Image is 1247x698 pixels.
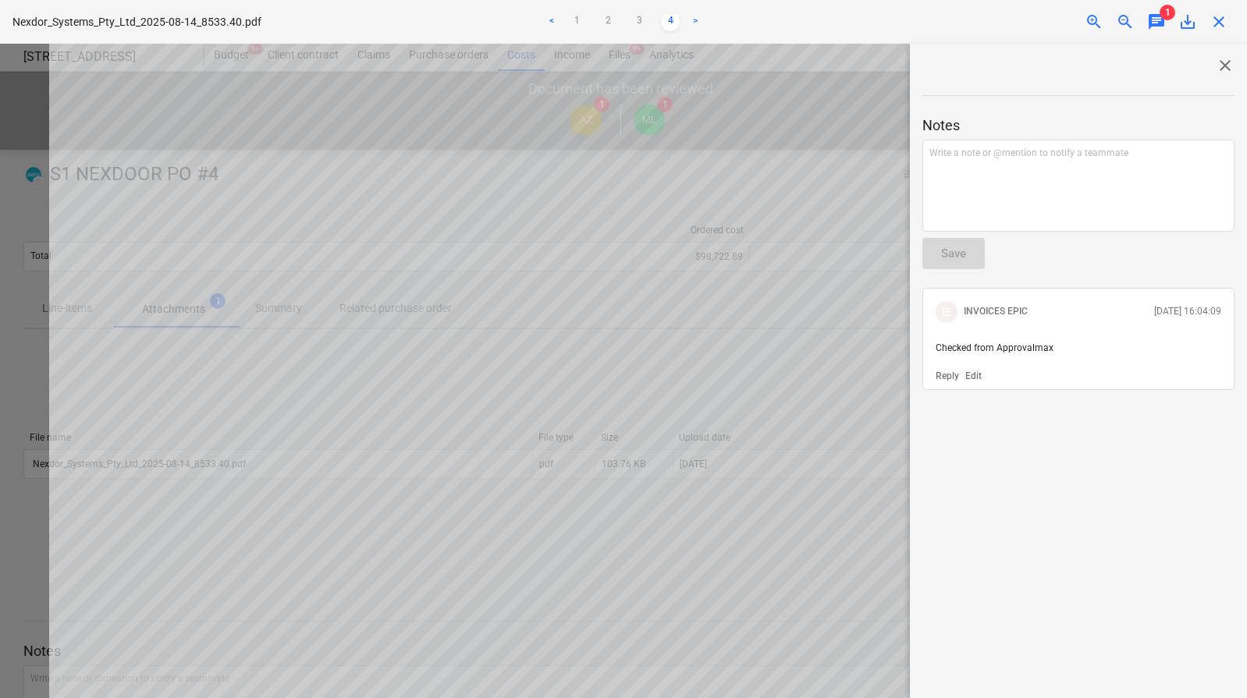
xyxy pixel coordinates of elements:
[965,370,982,383] button: Edit
[599,12,617,31] a: Page 2
[686,12,705,31] a: Next page
[661,12,680,31] a: Page 4 is your current page
[936,342,1053,353] span: Checked from Approvalmax
[630,12,648,31] a: Page 3
[1085,12,1103,31] span: zoom_in
[1210,12,1228,31] span: close
[567,12,586,31] a: Page 1
[1216,56,1235,75] span: close
[1160,5,1175,20] span: 1
[1169,623,1247,698] iframe: Chat Widget
[936,370,959,383] button: Reply
[1116,12,1135,31] span: zoom_out
[1147,12,1166,31] span: chat
[964,305,1028,318] p: INVOICES EPIC
[941,306,951,318] span: IE
[542,12,561,31] a: Previous page
[922,116,1235,135] p: Notes
[936,301,957,323] div: INVOICES EPIC
[12,14,261,30] p: Nexdor_Systems_Pty_Ltd_2025-08-14_8533.40.pdf
[1154,305,1221,318] p: [DATE] 16:04:09
[1178,12,1197,31] span: save_alt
